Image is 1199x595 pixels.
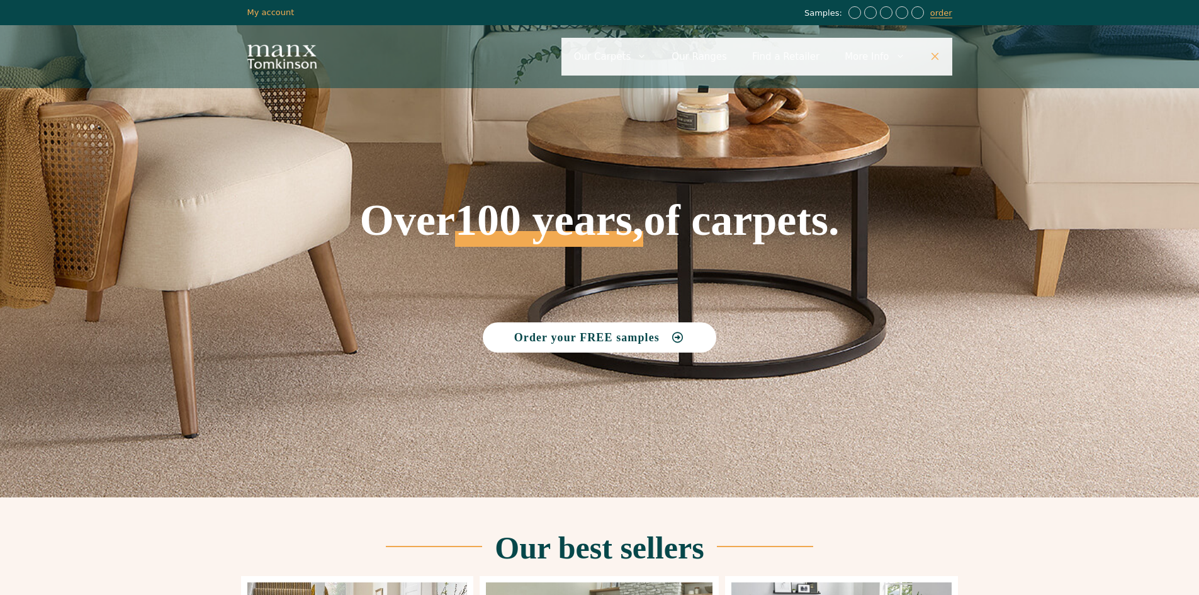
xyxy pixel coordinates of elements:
a: Order your FREE samples [483,322,717,353]
a: Close Search Bar [918,38,952,76]
h2: Our best sellers [495,532,704,564]
span: Order your FREE samples [514,332,660,343]
h1: Over of carpets. [247,107,952,247]
a: My account [247,8,295,17]
a: order [930,8,952,18]
nav: Primary [561,38,952,76]
span: 100 years, [455,209,643,247]
img: Manx Tomkinson [247,45,317,69]
span: Samples: [804,8,845,19]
